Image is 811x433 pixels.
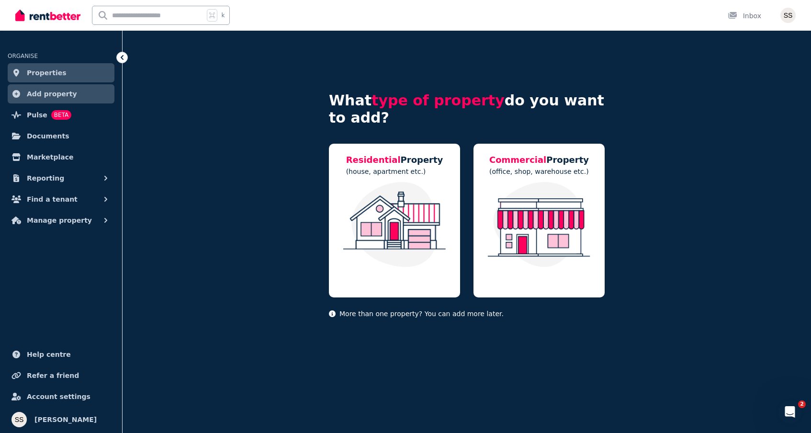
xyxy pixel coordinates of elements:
[8,126,114,146] a: Documents
[8,211,114,230] button: Manage property
[27,130,69,142] span: Documents
[27,391,90,402] span: Account settings
[27,370,79,381] span: Refer a friend
[8,190,114,209] button: Find a tenant
[338,182,451,267] img: Residential Property
[489,153,589,167] h5: Property
[798,400,806,408] span: 2
[489,155,546,165] span: Commercial
[8,148,114,167] a: Marketplace
[489,167,589,176] p: (office, shop, warehouse etc.)
[27,172,64,184] span: Reporting
[346,155,401,165] span: Residential
[15,8,80,23] img: RentBetter
[483,182,595,267] img: Commercial Property
[346,153,443,167] h5: Property
[8,53,38,59] span: ORGANISE
[329,309,605,319] p: More than one property? You can add more later.
[728,11,761,21] div: Inbox
[27,215,92,226] span: Manage property
[27,109,47,121] span: Pulse
[780,8,796,23] img: Shashanka Saurav
[8,84,114,103] a: Add property
[8,63,114,82] a: Properties
[27,151,73,163] span: Marketplace
[27,88,77,100] span: Add property
[372,92,505,109] span: type of property
[8,169,114,188] button: Reporting
[8,105,114,125] a: PulseBETA
[8,366,114,385] a: Refer a friend
[27,194,78,205] span: Find a tenant
[51,110,71,120] span: BETA
[329,92,605,126] h4: What do you want to add?
[27,349,71,360] span: Help centre
[27,67,67,79] span: Properties
[34,414,97,425] span: [PERSON_NAME]
[346,167,443,176] p: (house, apartment etc.)
[221,11,225,19] span: k
[11,412,27,427] img: Shashanka Saurav
[8,345,114,364] a: Help centre
[8,387,114,406] a: Account settings
[778,400,801,423] iframe: Intercom live chat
